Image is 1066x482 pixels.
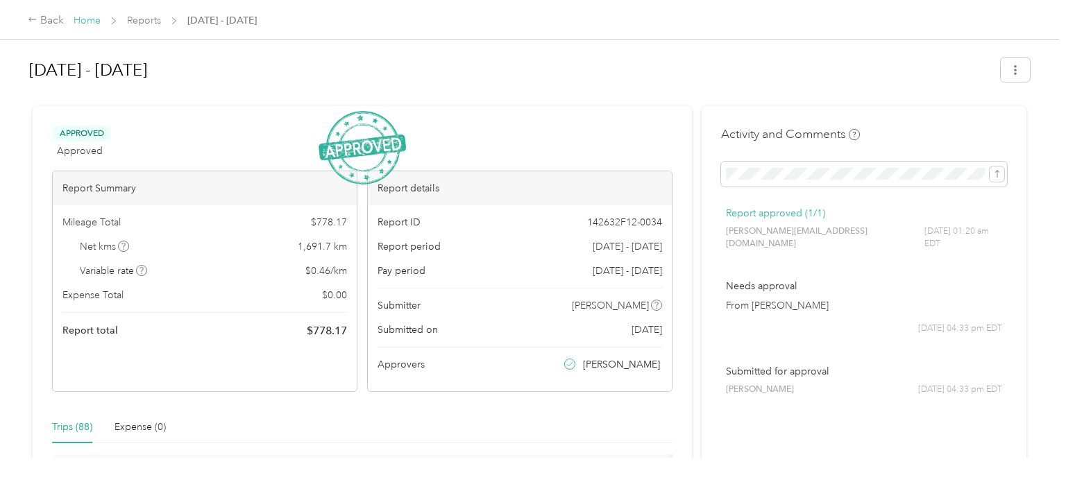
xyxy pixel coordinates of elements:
p: Submitted for approval [726,364,1002,379]
span: $ 0.00 [322,288,347,302]
span: Submitted on [378,322,438,337]
p: Needs approval [726,279,1002,293]
span: Report total [62,323,118,338]
span: [DATE] - [DATE] [593,264,662,278]
p: Report approved (1/1) [726,206,1002,221]
span: Report period [378,239,441,254]
span: $ 0.46 / km [305,264,347,278]
span: [PERSON_NAME][EMAIL_ADDRESS][DOMAIN_NAME] [726,225,924,250]
a: Reports [127,15,161,26]
span: Net kms [80,239,130,254]
span: Approvers [378,357,425,372]
span: [DATE] - [DATE] [593,239,662,254]
span: Report ID [378,215,421,230]
span: Expense Total [62,288,124,302]
h1: Jul 1 - 31, 2025 [29,53,991,87]
div: Report Summary [53,171,357,205]
div: Trips (88) [52,420,92,435]
img: ApprovedStamp [319,111,406,185]
span: Pay period [378,264,425,278]
div: Expense (0) [115,420,166,435]
span: Mileage Total [62,215,121,230]
span: [DATE] 01:20 am EDT [924,225,1002,250]
h4: Activity and Comments [721,126,860,143]
div: Report details [368,171,672,205]
span: $ 778.17 [311,215,347,230]
span: Approved [57,144,103,158]
span: [DATE] - [DATE] [187,13,257,28]
span: Submitter [378,298,421,313]
iframe: Everlance-gr Chat Button Frame [988,404,1066,482]
span: [PERSON_NAME] [583,357,660,372]
p: From [PERSON_NAME] [726,298,1002,313]
span: [DATE] [632,322,662,337]
span: [PERSON_NAME] [726,384,794,396]
div: Back [28,12,64,29]
span: [DATE] 04:33 pm EDT [918,322,1002,335]
span: 1,691.7 km [298,239,347,254]
span: $ 778.17 [307,322,347,339]
span: [DATE] 04:33 pm EDT [918,384,1002,396]
span: Approved [52,126,111,141]
span: Variable rate [80,264,148,278]
span: 142632F12-0034 [587,215,662,230]
a: Home [74,15,101,26]
span: [PERSON_NAME] [572,298,649,313]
